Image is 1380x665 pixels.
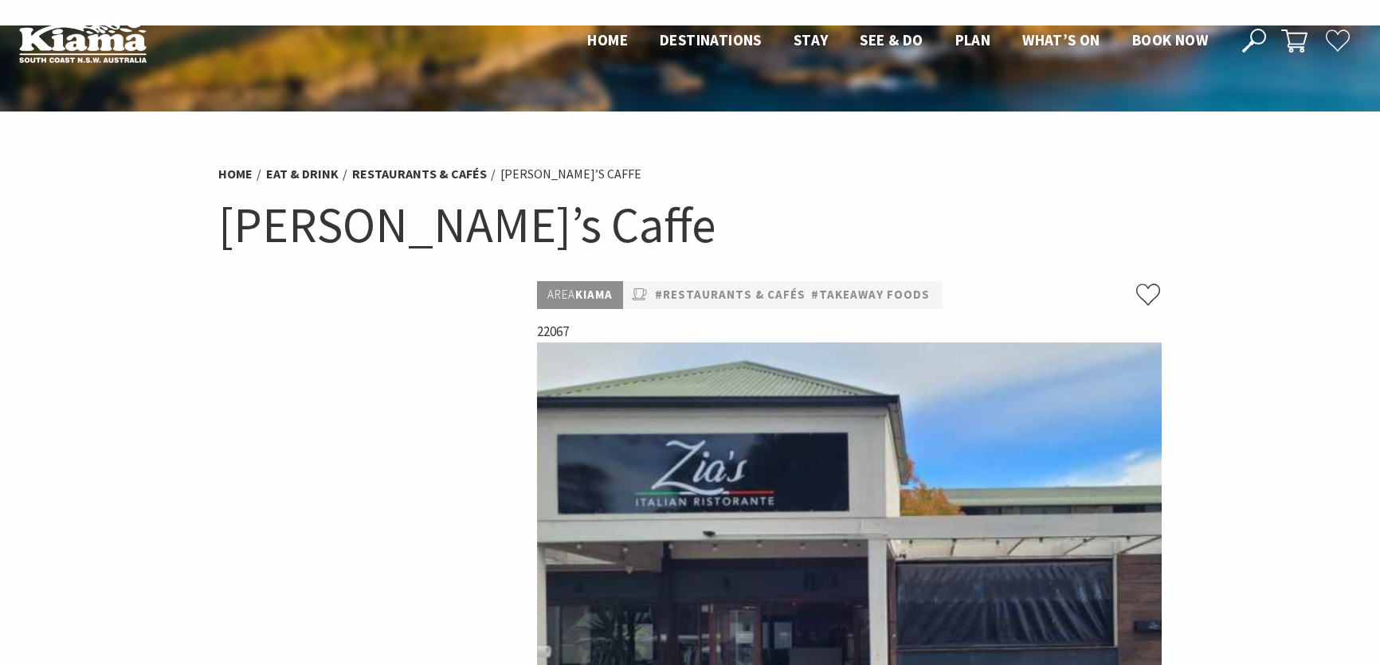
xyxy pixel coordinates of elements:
span: Home [587,30,628,49]
a: Book now [1132,30,1208,51]
span: Plan [955,30,991,49]
span: Area [547,287,575,302]
span: Destinations [660,30,762,49]
span: What’s On [1022,30,1100,49]
a: Plan [955,30,991,51]
a: What’s On [1022,30,1100,51]
a: Restaurants & Cafés [352,166,487,182]
nav: Main Menu [571,28,1224,54]
a: Destinations [660,30,762,51]
span: Book now [1132,30,1208,49]
li: [PERSON_NAME]’s Caffe [500,164,641,185]
a: Home [587,30,628,51]
a: Home [218,166,253,182]
p: Kiama [537,281,623,309]
a: See & Do [860,30,923,51]
img: Kiama Logo [19,19,147,63]
span: Stay [794,30,829,49]
a: #Restaurants & Cafés [655,285,806,305]
span: See & Do [860,30,923,49]
h1: [PERSON_NAME]’s Caffe [218,193,1162,257]
a: Eat & Drink [266,166,339,182]
a: Stay [794,30,829,51]
a: #Takeaway Foods [811,285,930,305]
